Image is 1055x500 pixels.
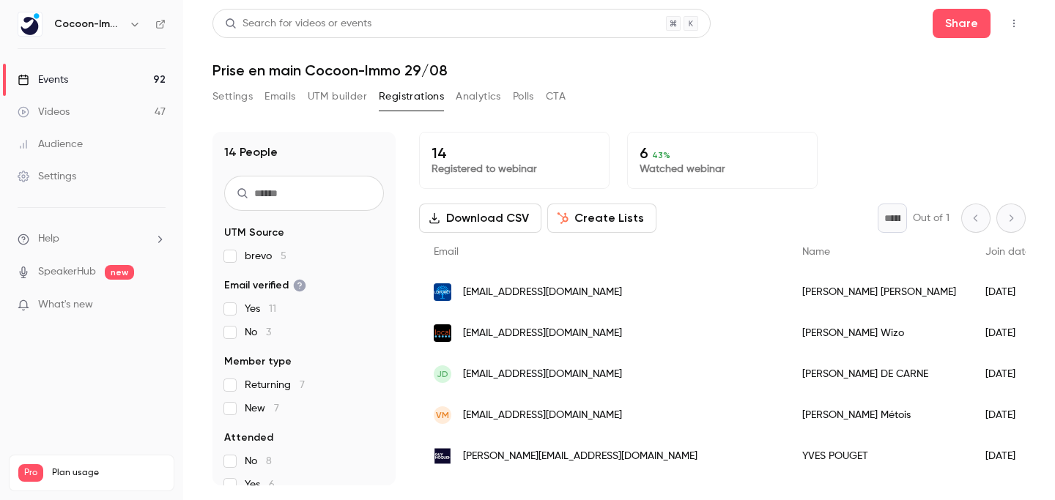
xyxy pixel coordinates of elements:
[245,454,272,469] span: No
[933,9,991,38] button: Share
[432,162,597,176] p: Registered to webinar
[245,302,276,316] span: Yes
[434,324,451,342] img: local-agent.fr
[18,12,42,36] img: Cocoon-Immo
[985,247,1031,257] span: Join date
[212,85,253,108] button: Settings
[224,143,278,161] h1: 14 People
[971,272,1045,313] div: [DATE]
[640,144,805,162] p: 6
[225,16,371,31] div: Search for videos or events
[463,408,622,423] span: [EMAIL_ADDRESS][DOMAIN_NAME]
[802,247,830,257] span: Name
[971,354,1045,395] div: [DATE]
[18,169,76,184] div: Settings
[788,272,971,313] div: [PERSON_NAME] [PERSON_NAME]
[434,247,459,257] span: Email
[18,72,68,87] div: Events
[437,367,448,381] span: JD
[224,354,292,369] span: Member type
[434,447,451,465] img: guyhoquet.com
[788,436,971,477] div: YVES POUGET
[266,327,271,337] span: 3
[38,231,59,247] span: Help
[266,456,272,466] span: 8
[224,430,273,445] span: Attended
[52,467,165,479] span: Plan usage
[913,211,949,225] p: Out of 1
[38,297,93,313] span: What's new
[463,367,622,382] span: [EMAIL_ADDRESS][DOMAIN_NAME]
[224,278,306,293] span: Email verified
[269,480,275,490] span: 6
[274,403,279,414] span: 7
[546,85,566,108] button: CTA
[308,85,367,108] button: UTM builder
[245,249,286,264] span: brevo
[463,285,622,300] span: [EMAIL_ADDRESS][DOMAIN_NAME]
[18,231,166,247] li: help-dropdown-opener
[148,299,166,312] iframe: Noticeable Trigger
[269,304,276,314] span: 11
[463,449,697,464] span: [PERSON_NAME][EMAIL_ADDRESS][DOMAIN_NAME]
[652,150,670,160] span: 43 %
[434,283,451,301] img: laforet.com
[379,85,444,108] button: Registrations
[436,408,449,422] span: VM
[38,264,96,280] a: SpeakerHub
[18,137,83,152] div: Audience
[788,313,971,354] div: [PERSON_NAME] Wizo
[281,251,286,261] span: 5
[18,105,70,119] div: Videos
[419,204,541,233] button: Download CSV
[788,395,971,436] div: [PERSON_NAME] Métois
[640,162,805,176] p: Watched webinar
[264,85,295,108] button: Emails
[788,354,971,395] div: [PERSON_NAME] DE CARNE
[971,436,1045,477] div: [DATE]
[456,85,501,108] button: Analytics
[432,144,597,162] p: 14
[971,395,1045,436] div: [DATE]
[971,313,1045,354] div: [DATE]
[105,265,134,280] span: new
[212,61,1026,79] h1: Prise en main Cocoon-Immo 29/08
[224,225,284,240] span: UTM Source
[463,326,622,341] span: [EMAIL_ADDRESS][DOMAIN_NAME]
[245,401,279,416] span: New
[300,380,305,390] span: 7
[245,325,271,340] span: No
[18,464,43,482] span: Pro
[245,378,305,392] span: Returning
[547,204,656,233] button: Create Lists
[245,477,275,492] span: Yes
[54,17,123,31] h6: Cocoon-Immo
[513,85,534,108] button: Polls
